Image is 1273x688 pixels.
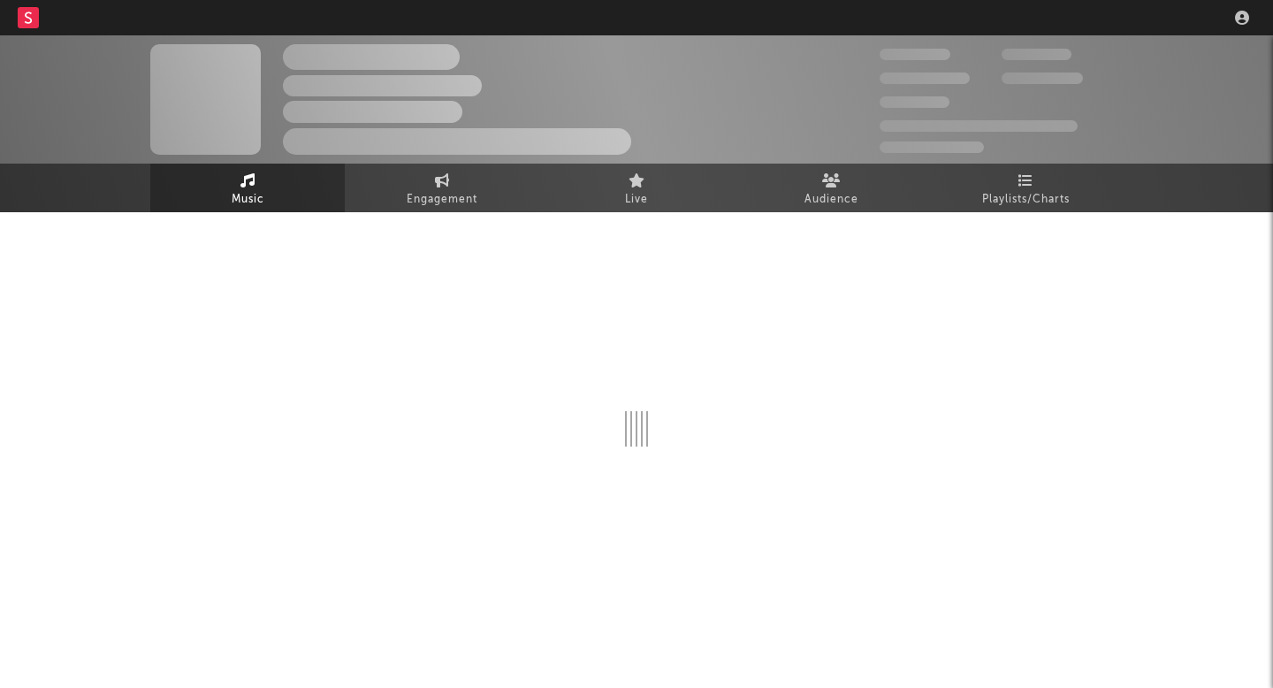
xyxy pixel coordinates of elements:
a: Live [539,164,734,212]
span: Live [625,189,648,210]
a: Playlists/Charts [928,164,1123,212]
span: 50,000,000 [880,73,970,84]
span: Audience [804,189,858,210]
span: 1,000,000 [1002,73,1083,84]
span: Engagement [407,189,477,210]
span: Jump Score: 85.0 [880,141,984,153]
span: Music [232,189,264,210]
a: Audience [734,164,928,212]
span: 50,000,000 Monthly Listeners [880,120,1078,132]
span: 100,000 [880,96,949,108]
span: Playlists/Charts [982,189,1070,210]
span: 100,000 [1002,49,1071,60]
a: Music [150,164,345,212]
span: 300,000 [880,49,950,60]
a: Engagement [345,164,539,212]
